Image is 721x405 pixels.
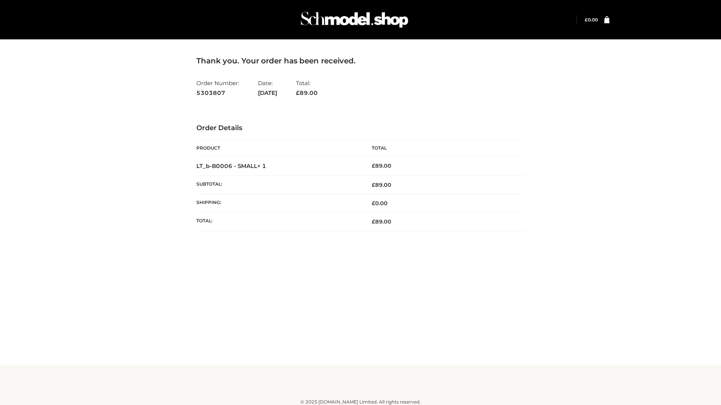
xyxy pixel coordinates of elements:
span: 89.00 [296,89,318,96]
span: £ [372,181,375,188]
img: Schmodel Admin 964 [298,5,411,34]
bdi: 0.00 [585,17,598,22]
span: £ [372,218,375,225]
bdi: 89.00 [372,162,391,169]
th: Product [196,140,360,157]
strong: × 1 [257,162,266,169]
span: £ [372,162,375,169]
bdi: 0.00 [372,200,388,207]
strong: [DATE] [258,88,277,98]
span: 89.00 [372,218,391,225]
h3: Thank you. Your order has been received. [196,56,525,65]
th: Subtotal: [196,175,360,194]
span: 89.00 [372,181,391,188]
li: Total: [296,76,318,99]
h3: Order Details [196,124,525,132]
strong: 5303807 [196,88,239,98]
strong: LT_b-B0006 - SMALL [196,162,266,169]
li: Date: [258,76,277,99]
span: £ [372,200,375,207]
span: £ [296,89,300,96]
th: Total [360,140,525,157]
span: £ [585,17,588,22]
a: £0.00 [585,17,598,22]
th: Total: [196,213,360,231]
li: Order Number: [196,76,239,99]
th: Shipping: [196,194,360,213]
